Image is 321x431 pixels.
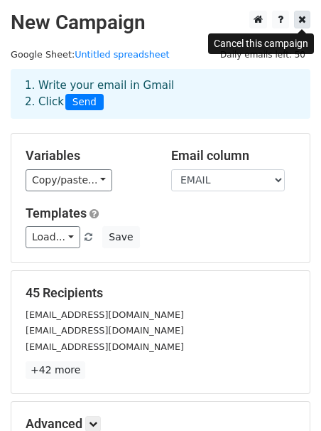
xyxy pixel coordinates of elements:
[26,309,184,320] small: [EMAIL_ADDRESS][DOMAIN_NAME]
[26,226,80,248] a: Load...
[11,11,310,35] h2: New Campaign
[65,94,104,111] span: Send
[26,148,150,164] h5: Variables
[215,49,310,60] a: Daily emails left: 50
[26,206,87,220] a: Templates
[250,363,321,431] iframe: Chat Widget
[75,49,169,60] a: Untitled spreadsheet
[26,285,295,301] h5: 45 Recipients
[11,49,170,60] small: Google Sheet:
[26,169,112,191] a: Copy/paste...
[26,341,184,352] small: [EMAIL_ADDRESS][DOMAIN_NAME]
[102,226,139,248] button: Save
[26,361,85,379] a: +42 more
[26,325,184,336] small: [EMAIL_ADDRESS][DOMAIN_NAME]
[208,33,314,54] div: Cancel this campaign
[171,148,295,164] h5: Email column
[14,78,307,110] div: 1. Write your email in Gmail 2. Click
